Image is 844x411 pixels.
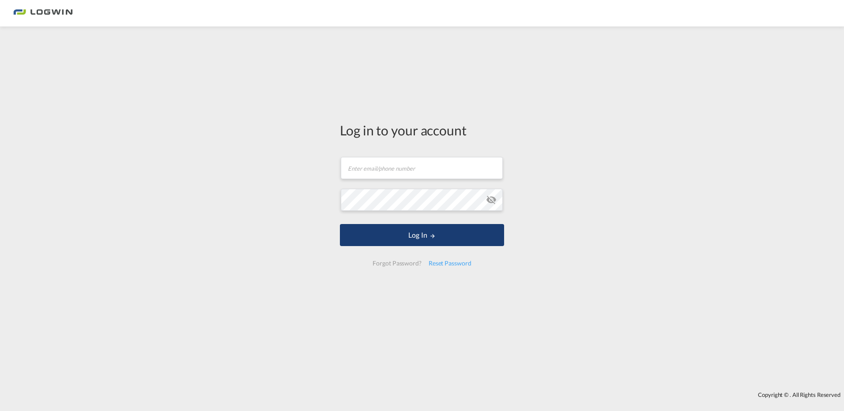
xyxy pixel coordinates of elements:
input: Enter email/phone number [341,157,503,179]
div: Forgot Password? [369,255,425,271]
md-icon: icon-eye-off [486,194,497,205]
button: LOGIN [340,224,504,246]
div: Reset Password [425,255,475,271]
div: Log in to your account [340,121,504,139]
img: bc73a0e0d8c111efacd525e4c8ad7d32.png [13,4,73,23]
